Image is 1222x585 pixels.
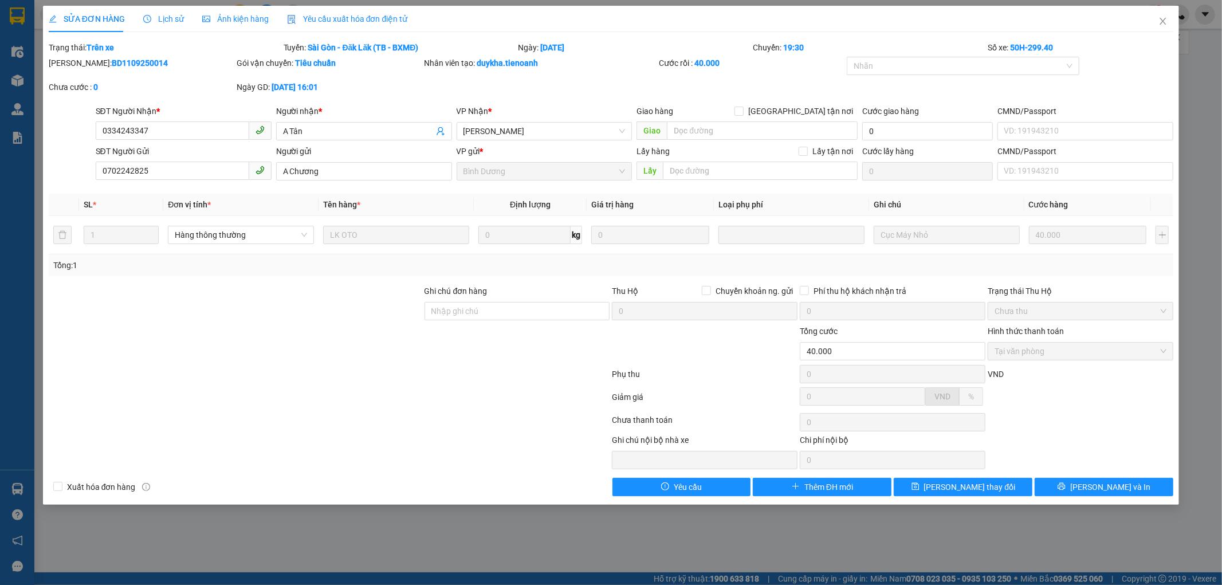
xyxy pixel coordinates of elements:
b: 0 [93,83,98,92]
div: Nhân viên tạo: [425,57,657,69]
button: printer[PERSON_NAME] và In [1035,478,1173,496]
div: Tổng: 1 [53,259,471,272]
input: Dọc đường [663,162,858,180]
button: Close [1147,6,1179,38]
div: Số xe: [987,41,1174,54]
span: Thu Hộ [612,286,638,296]
b: BD1109250014 [112,58,168,68]
span: Ảnh kiện hàng [202,14,269,23]
div: Giảm giá [611,391,799,411]
label: Ghi chú đơn hàng [425,286,488,296]
div: SĐT Người Nhận [96,105,272,117]
div: Cước rồi : [659,57,844,69]
span: % [968,392,974,401]
div: CMND/Passport [997,105,1173,117]
input: Ghi chú đơn hàng [425,302,610,320]
b: duykha.tienoanh [477,58,539,68]
th: Loại phụ phí [714,194,869,216]
b: Tiêu chuẩn [295,58,336,68]
span: Tổng cước [800,327,838,336]
span: Thêm ĐH mới [804,481,853,493]
div: Người nhận [276,105,452,117]
b: [DATE] [541,43,565,52]
span: Bình Dương [463,163,626,180]
div: Trạng thái: [48,41,282,54]
input: 0 [591,226,709,244]
span: picture [202,15,210,23]
span: Lấy [636,162,663,180]
b: 40.000 [694,58,720,68]
span: Yêu cầu xuất hóa đơn điện tử [287,14,408,23]
span: close [1158,17,1168,26]
span: exclamation-circle [661,482,669,492]
div: VP gửi [457,145,632,158]
label: Hình thức thanh toán [988,327,1064,336]
span: user-add [436,127,445,136]
b: Trên xe [87,43,114,52]
span: printer [1058,482,1066,492]
div: Gói vận chuyển: [237,57,422,69]
span: Lịch sử [143,14,184,23]
span: edit [49,15,57,23]
span: Phí thu hộ khách nhận trả [809,285,911,297]
span: save [911,482,920,492]
span: Giao hàng [636,107,673,116]
input: Cước giao hàng [862,122,993,140]
span: Cước hàng [1029,200,1068,209]
div: Người gửi [276,145,452,158]
div: CMND/Passport [997,145,1173,158]
span: Giao [636,121,667,140]
span: Đơn vị tính [168,200,211,209]
div: Chuyến: [752,41,987,54]
span: Tên hàng [323,200,360,209]
span: Lấy hàng [636,147,670,156]
div: Ngày GD: [237,81,422,93]
span: Hàng thông thường [175,226,307,244]
div: Tuyến: [282,41,517,54]
span: Yêu cầu [674,481,702,493]
b: Sài Gòn - Đăk Lăk (TB - BXMĐ) [308,43,419,52]
button: plus [1156,226,1169,244]
span: Tại văn phòng [995,343,1166,360]
div: Trạng thái Thu Hộ [988,285,1173,297]
span: kg [571,226,582,244]
span: clock-circle [143,15,151,23]
div: Chi phí nội bộ [800,434,985,451]
input: 0 [1029,226,1147,244]
b: 50H-299.40 [1010,43,1053,52]
button: plusThêm ĐH mới [753,478,891,496]
div: Chưa thanh toán [611,414,799,434]
span: VND [988,370,1004,379]
span: Cư Kuin [463,123,626,140]
span: Xuất hóa đơn hàng [62,481,140,493]
input: Cước lấy hàng [862,162,993,180]
span: info-circle [142,483,150,491]
label: Cước lấy hàng [862,147,914,156]
span: [PERSON_NAME] thay đổi [924,481,1016,493]
b: [DATE] 16:01 [272,83,318,92]
span: SL [84,200,93,209]
span: phone [256,125,265,135]
span: VND [934,392,950,401]
span: Chuyển khoản ng. gửi [711,285,797,297]
span: SỬA ĐƠN HÀNG [49,14,125,23]
input: Ghi Chú [874,226,1020,244]
span: phone [256,166,265,175]
button: save[PERSON_NAME] thay đổi [894,478,1032,496]
span: [PERSON_NAME] và In [1070,481,1150,493]
div: Phụ thu [611,368,799,388]
span: Chưa thu [995,303,1166,320]
span: Định lượng [510,200,551,209]
input: Dọc đường [667,121,858,140]
th: Ghi chú [869,194,1024,216]
b: 19:30 [783,43,804,52]
div: SĐT Người Gửi [96,145,272,158]
span: Giá trị hàng [591,200,634,209]
button: exclamation-circleYêu cầu [612,478,751,496]
span: plus [792,482,800,492]
div: Chưa cước : [49,81,234,93]
div: Ngày: [517,41,752,54]
span: [GEOGRAPHIC_DATA] tận nơi [744,105,858,117]
span: VP Nhận [457,107,489,116]
div: Ghi chú nội bộ nhà xe [612,434,797,451]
